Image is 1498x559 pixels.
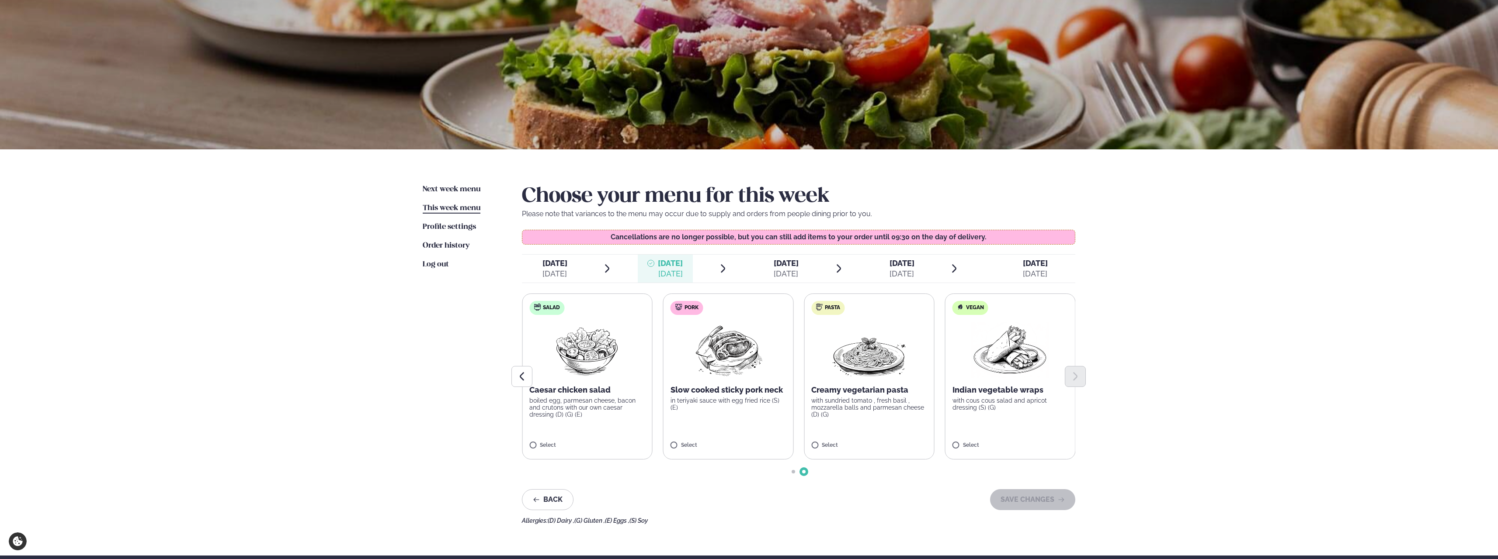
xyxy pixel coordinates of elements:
[890,259,914,268] span: [DATE]
[972,322,1049,378] img: Wraps.png
[831,322,907,378] img: Spagetti.png
[529,385,645,395] p: Caesar chicken salad
[548,517,574,524] span: (D) Dairy ,
[629,517,648,524] span: (S) Soy
[966,304,984,311] span: Vegan
[529,397,645,418] p: boiled egg, parmesan cheese, bacon and crutons with our own caesar dressing (D) (G) (E)
[671,385,786,395] p: Slow cooked sticky pork neck
[816,304,823,311] img: pasta.svg
[774,259,799,268] span: [DATE]
[658,269,683,279] div: [DATE]
[1023,269,1048,279] div: [DATE]
[574,517,605,524] span: (G) Gluten ,
[9,532,27,550] a: Cookie settings
[774,269,799,279] div: [DATE]
[423,259,449,270] a: Log out
[605,517,629,524] span: (E) Eggs ,
[811,397,927,418] p: with sundried tomato , fresh basil , mozzarella balls and parmesan cheese (D) (G)
[990,489,1075,510] button: SAVE CHANGES
[671,397,786,411] p: in teriyaki sauce with egg fried rice (S) (E)
[957,304,964,311] img: Vegan.svg
[685,304,699,311] span: Pork
[522,489,573,510] button: Back
[522,209,1075,219] p: Please note that variances to the menu may occur due to supply and orders from people dining prio...
[534,304,541,311] img: salad.svg
[811,385,927,395] p: Creamy vegetarian pasta
[825,304,840,311] span: Pasta
[952,385,1068,395] p: Indian vegetable wraps
[522,184,1075,209] h2: Choose your menu for this week
[423,204,480,212] span: This week menu
[792,470,795,473] span: Go to slide 1
[549,322,626,378] img: Salad.png
[511,366,532,387] button: Previous slide
[890,269,914,279] div: [DATE]
[423,241,469,251] a: Order history
[658,258,683,269] span: [DATE]
[689,322,767,378] img: Pork-Meat.png
[1065,366,1086,387] button: Next slide
[802,470,806,473] span: Go to slide 2
[542,269,567,279] div: [DATE]
[423,184,480,195] a: Next week menu
[423,186,480,193] span: Next week menu
[542,259,567,268] span: [DATE]
[423,242,469,249] span: Order history
[423,223,476,231] span: Profile settings
[522,517,1075,524] div: Allergies:
[952,397,1068,411] p: with cous cous salad and apricot dressing (S) (G)
[423,203,480,214] a: This week menu
[543,304,560,311] span: Salad
[531,234,1067,241] p: Cancellations are no longer possible, but you can still add items to your order until 09:30 on th...
[1023,259,1048,268] span: [DATE]
[423,222,476,232] a: Profile settings
[423,261,449,268] span: Log out
[675,304,682,311] img: pork.svg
